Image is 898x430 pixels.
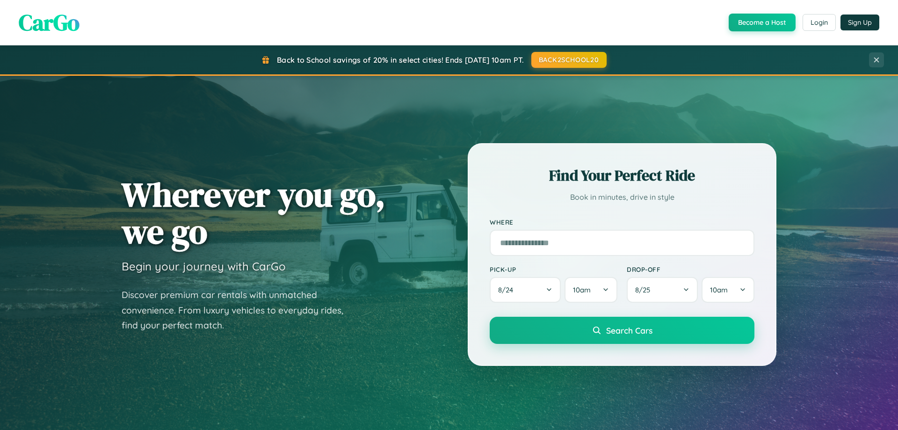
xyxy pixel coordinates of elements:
button: Become a Host [729,14,796,31]
button: 10am [702,277,754,303]
button: Sign Up [840,15,879,30]
h3: Begin your journey with CarGo [122,259,286,273]
button: 10am [565,277,617,303]
button: 8/25 [627,277,698,303]
h1: Wherever you go, we go [122,176,385,250]
label: Pick-up [490,265,617,273]
h2: Find Your Perfect Ride [490,165,754,186]
button: Search Cars [490,317,754,344]
p: Discover premium car rentals with unmatched convenience. From luxury vehicles to everyday rides, ... [122,287,355,333]
button: Login [803,14,836,31]
span: 8 / 24 [498,285,518,294]
span: Search Cars [606,325,652,335]
span: 10am [710,285,728,294]
span: 8 / 25 [635,285,655,294]
label: Drop-off [627,265,754,273]
p: Book in minutes, drive in style [490,190,754,204]
span: 10am [573,285,591,294]
button: 8/24 [490,277,561,303]
span: Back to School savings of 20% in select cities! Ends [DATE] 10am PT. [277,55,524,65]
span: CarGo [19,7,80,38]
label: Where [490,218,754,226]
button: BACK2SCHOOL20 [531,52,607,68]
